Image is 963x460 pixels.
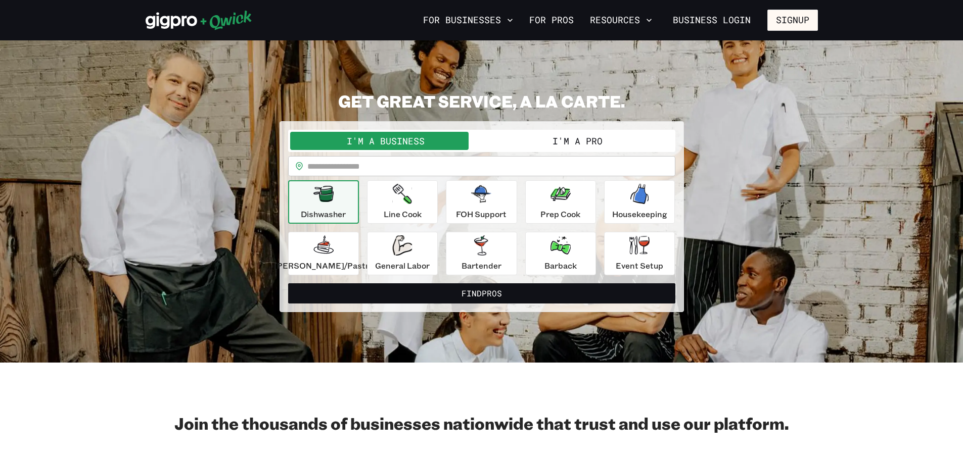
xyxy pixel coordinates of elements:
[612,208,667,220] p: Housekeeping
[482,132,673,150] button: I'm a Pro
[525,12,578,29] a: For Pros
[367,180,438,224] button: Line Cook
[146,413,818,433] h2: Join the thousands of businesses nationwide that trust and use our platform.
[462,260,501,272] p: Bartender
[301,208,346,220] p: Dishwasher
[280,91,684,111] h2: GET GREAT SERVICE, A LA CARTE.
[544,260,577,272] p: Barback
[525,180,596,224] button: Prep Cook
[419,12,517,29] button: For Businesses
[274,260,373,272] p: [PERSON_NAME]/Pastry
[586,12,656,29] button: Resources
[664,10,759,31] a: Business Login
[288,283,675,303] button: FindPros
[446,180,517,224] button: FOH Support
[375,260,430,272] p: General Labor
[604,180,675,224] button: Housekeeping
[767,10,818,31] button: Signup
[384,208,422,220] p: Line Cook
[456,208,507,220] p: FOH Support
[290,132,482,150] button: I'm a Business
[288,180,359,224] button: Dishwasher
[446,232,517,275] button: Bartender
[525,232,596,275] button: Barback
[604,232,675,275] button: Event Setup
[288,232,359,275] button: [PERSON_NAME]/Pastry
[540,208,580,220] p: Prep Cook
[367,232,438,275] button: General Labor
[616,260,663,272] p: Event Setup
